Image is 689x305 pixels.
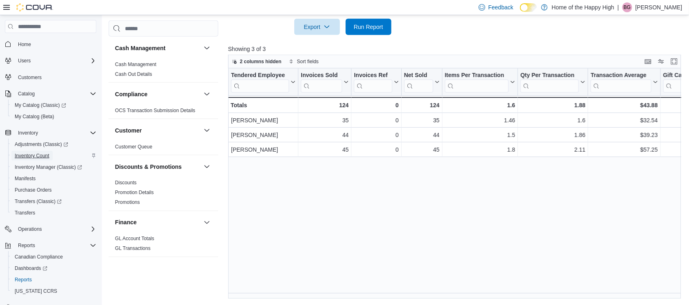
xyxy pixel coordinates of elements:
[115,180,137,186] a: Discounts
[11,197,65,206] a: Transfers (Classic)
[115,44,166,52] h3: Cash Management
[8,173,100,184] button: Manifests
[115,144,152,150] a: Customer Queue
[115,219,200,227] button: Finance
[445,72,509,93] div: Items Per Transaction
[15,72,96,82] span: Customers
[8,99,100,111] a: My Catalog (Classic)
[15,141,68,148] span: Adjustments (Classic)
[2,240,100,251] button: Reports
[11,197,96,206] span: Transfers (Classic)
[11,139,71,149] a: Adjustments (Classic)
[115,126,200,135] button: Customer
[2,223,100,235] button: Operations
[11,100,69,110] a: My Catalog (Classic)
[15,288,57,294] span: [US_STATE] CCRS
[15,276,32,283] span: Reports
[8,285,100,297] button: [US_STATE] CCRS
[15,241,96,250] span: Reports
[8,184,100,196] button: Purchase Orders
[109,234,218,257] div: Finance
[301,116,349,126] div: 35
[109,178,218,211] div: Discounts & Promotions
[15,56,34,66] button: Users
[15,56,96,66] span: Users
[11,252,96,262] span: Canadian Compliance
[15,89,96,99] span: Catalog
[301,72,349,93] button: Invoices Sold
[202,126,212,135] button: Customer
[11,263,51,273] a: Dashboards
[15,128,41,138] button: Inventory
[15,128,96,138] span: Inventory
[643,57,653,66] button: Keyboard shortcuts
[115,71,152,77] span: Cash Out Details
[591,72,658,93] button: Transaction Average
[8,139,100,150] a: Adjustments (Classic)
[115,126,142,135] h3: Customer
[11,286,60,296] a: [US_STATE] CCRS
[15,198,62,205] span: Transfers (Classic)
[231,72,289,80] div: Tendered Employee
[11,151,96,161] span: Inventory Count
[445,145,516,155] div: 1.8
[11,162,85,172] a: Inventory Manager (Classic)
[11,275,35,285] a: Reports
[8,196,100,207] a: Transfers (Classic)
[115,245,151,252] span: GL Transactions
[229,57,285,66] button: 2 columns hidden
[520,116,585,126] div: 1.6
[669,57,679,66] button: Enter fullscreen
[202,43,212,53] button: Cash Management
[354,130,398,140] div: 0
[591,130,658,140] div: $39.23
[15,241,38,250] button: Reports
[115,163,200,171] button: Discounts & Promotions
[109,106,218,119] div: Compliance
[8,274,100,285] button: Reports
[115,265,200,273] button: Inventory
[301,100,349,110] div: 124
[18,74,42,81] span: Customers
[115,199,140,206] span: Promotions
[299,19,335,35] span: Export
[11,139,96,149] span: Adjustments (Classic)
[8,161,100,173] a: Inventory Manager (Classic)
[445,130,516,140] div: 1.5
[622,2,632,12] div: Bryton Garstin
[115,71,152,77] a: Cash Out Details
[489,3,513,11] span: Feedback
[404,72,433,80] div: Net Sold
[115,163,182,171] h3: Discounts & Promotions
[445,116,516,126] div: 1.46
[15,39,96,49] span: Home
[11,100,96,110] span: My Catalog (Classic)
[15,254,63,260] span: Canadian Compliance
[115,219,137,227] h3: Finance
[231,72,289,93] div: Tendered Employee
[15,210,35,216] span: Transfers
[228,45,686,53] p: Showing 3 of 3
[445,72,515,93] button: Items Per Transaction
[552,2,614,12] p: Home of the Happy High
[624,2,631,12] span: BG
[301,72,342,80] div: Invoices Sold
[11,112,96,122] span: My Catalog (Beta)
[301,72,342,93] div: Invoices Sold
[202,218,212,228] button: Finance
[231,72,296,93] button: Tendered Employee
[15,187,52,193] span: Purchase Orders
[2,71,100,83] button: Customers
[115,44,200,52] button: Cash Management
[15,40,34,49] a: Home
[404,72,433,93] div: Net Sold
[115,90,147,98] h3: Compliance
[15,152,49,159] span: Inventory Count
[231,145,296,155] div: [PERSON_NAME]
[520,72,579,80] div: Qty Per Transaction
[286,57,322,66] button: Sort fields
[115,62,156,67] a: Cash Management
